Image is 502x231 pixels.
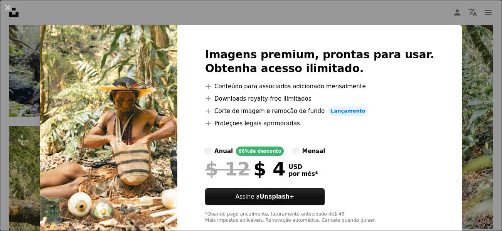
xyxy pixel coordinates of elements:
h2: Imagens premium, prontas para usar. Obtenha acesso ilimitado. [205,48,434,76]
span: Lançamento [328,106,369,116]
div: 66% de desconto [236,147,283,156]
strong: Unsplash+ [259,193,294,200]
button: Assine aUnsplash+ [205,188,325,205]
span: USD [288,164,318,170]
div: mensal [302,147,325,156]
input: mensal [293,148,299,154]
div: $ 4 [205,159,285,179]
li: Proteções legais aprimoradas [205,119,434,128]
li: Conteúdo para associados adicionado mensalmente [205,82,434,91]
span: $ 12 [205,159,250,179]
div: *Quando pago anualmente, faturamento antecipado de $ 48 Mais impostos aplicáveis. Renovação autom... [205,211,434,224]
li: Downloads royalty-free ilimitados [205,94,434,103]
span: por mês * [288,170,318,177]
input: anual66%de desconto [205,148,211,154]
div: anual [214,147,233,156]
li: Corte de imagem e remoção de fundo [205,106,434,116]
